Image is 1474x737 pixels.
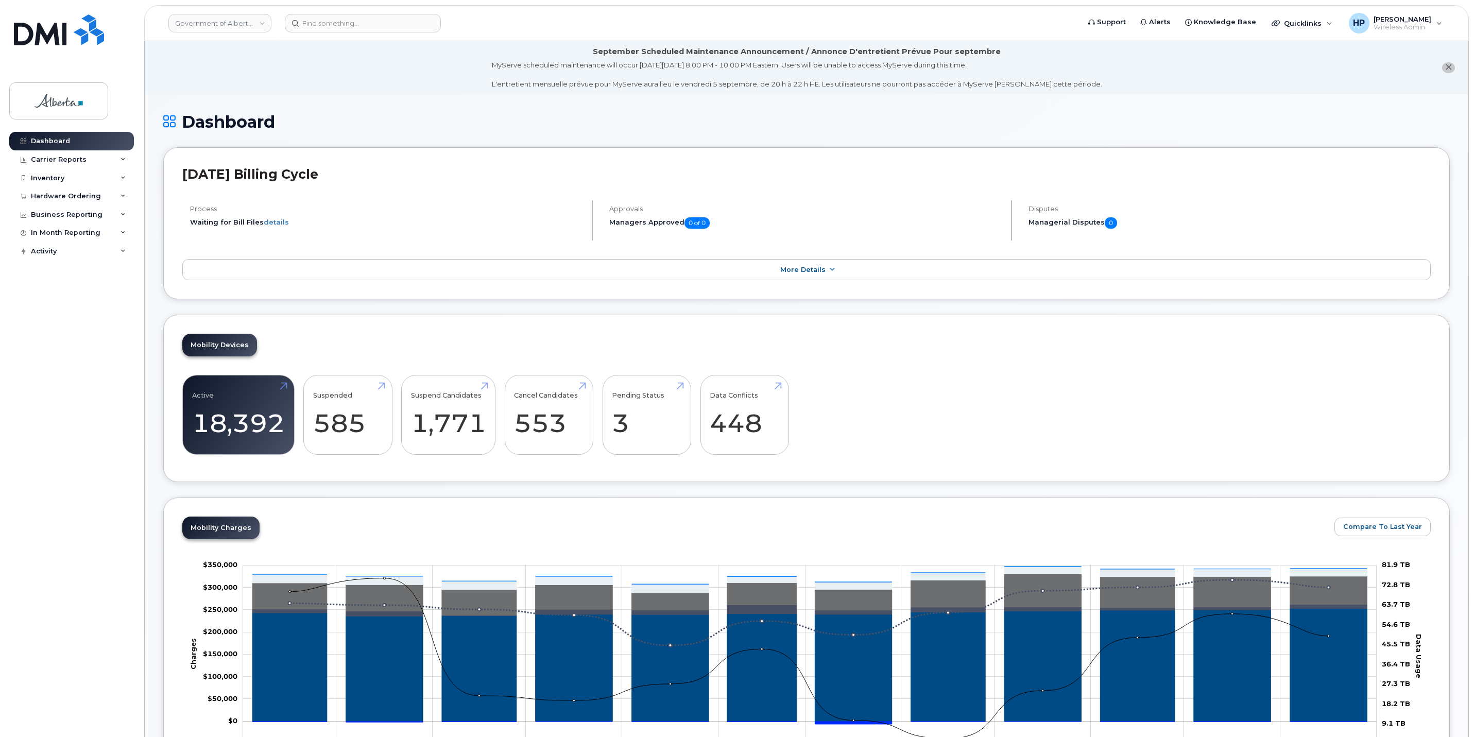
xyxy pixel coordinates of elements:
[203,650,237,658] g: $0
[252,605,1367,616] g: Roaming
[1382,640,1410,648] tspan: 45.5 TB
[203,627,237,636] tspan: $200,000
[182,517,260,539] a: Mobility Charges
[1382,601,1410,609] tspan: 63.7 TB
[203,561,237,569] g: $0
[1382,620,1410,628] tspan: 54.6 TB
[192,381,285,449] a: Active 18,392
[190,217,583,227] li: Waiting for Bill Files
[1442,62,1455,73] button: close notification
[593,46,1001,57] div: September Scheduled Maintenance Announcement / Annonce D'entretient Prévue Pour septembre
[313,381,383,449] a: Suspended 585
[163,113,1450,131] h1: Dashboard
[203,672,237,680] g: $0
[1382,719,1406,727] tspan: 9.1 TB
[203,605,237,613] tspan: $250,000
[710,381,779,449] a: Data Conflicts 448
[203,583,237,591] g: $0
[190,205,583,213] h4: Process
[189,638,197,670] tspan: Charges
[1382,561,1410,569] tspan: 81.9 TB
[203,627,237,636] g: $0
[1029,217,1431,229] h5: Managerial Disputes
[252,574,1367,615] g: Data
[252,609,1367,722] g: Rate Plan
[612,381,681,449] a: Pending Status 3
[182,166,1431,182] h2: [DATE] Billing Cycle
[1343,522,1422,532] span: Compare To Last Year
[1382,699,1410,708] tspan: 18.2 TB
[1029,205,1431,213] h4: Disputes
[514,381,584,449] a: Cancel Candidates 553
[1382,660,1410,668] tspan: 36.4 TB
[228,716,237,725] tspan: $0
[1415,634,1423,678] tspan: Data Usage
[203,650,237,658] tspan: $150,000
[1334,518,1431,536] button: Compare To Last Year
[684,217,710,229] span: 0 of 0
[609,205,1002,213] h4: Approvals
[203,561,237,569] tspan: $350,000
[492,60,1102,89] div: MyServe scheduled maintenance will occur [DATE][DATE] 8:00 PM - 10:00 PM Eastern. Users will be u...
[1105,217,1117,229] span: 0
[182,334,257,356] a: Mobility Devices
[203,672,237,680] tspan: $100,000
[208,694,237,702] g: $0
[252,567,1367,593] g: Features
[264,218,289,226] a: details
[780,266,826,273] span: More Details
[208,694,237,702] tspan: $50,000
[411,381,486,449] a: Suspend Candidates 1,771
[203,605,237,613] g: $0
[203,583,237,591] tspan: $300,000
[1382,580,1410,589] tspan: 72.8 TB
[609,217,1002,229] h5: Managers Approved
[1382,679,1410,688] tspan: 27.3 TB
